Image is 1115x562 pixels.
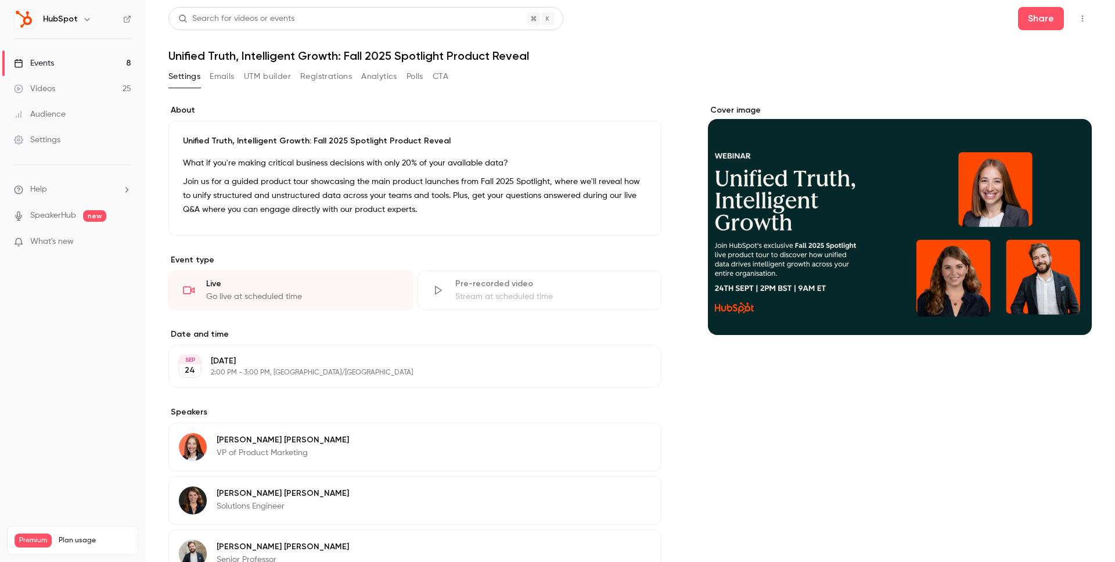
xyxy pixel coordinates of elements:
[15,534,52,547] span: Premium
[178,13,294,25] div: Search for videos or events
[30,183,47,196] span: Help
[418,271,662,310] div: Pre-recorded videoStream at scheduled time
[361,67,397,86] button: Analytics
[179,487,207,514] img: Eveline Wulff
[455,278,648,290] div: Pre-recorded video
[168,476,661,525] div: Eveline Wulff[PERSON_NAME] [PERSON_NAME]Solutions Engineer
[407,67,423,86] button: Polls
[217,541,349,553] p: [PERSON_NAME] [PERSON_NAME]
[14,57,54,69] div: Events
[455,291,648,302] div: Stream at scheduled time
[30,236,74,248] span: What's new
[708,105,1092,116] label: Cover image
[185,365,195,376] p: 24
[168,329,661,340] label: Date and time
[117,237,131,247] iframe: Noticeable Trigger
[217,500,349,512] p: Solutions Engineer
[168,423,661,471] div: Rachel Leist[PERSON_NAME] [PERSON_NAME]VP of Product Marketing
[179,356,200,364] div: SEP
[183,135,647,147] p: Unified Truth, Intelligent Growth: Fall 2025 Spotlight Product Reveal
[43,13,78,25] h6: HubSpot
[217,447,349,459] p: VP of Product Marketing
[168,49,1092,63] h1: Unified Truth, Intelligent Growth: Fall 2025 Spotlight Product Reveal
[183,175,647,217] p: Join us for a guided product tour showcasing the main product launches from Fall 2025 Spotlight, ...
[14,109,66,120] div: Audience
[168,105,661,116] label: About
[217,488,349,499] p: [PERSON_NAME] [PERSON_NAME]
[211,368,600,377] p: 2:00 PM - 3:00 PM, [GEOGRAPHIC_DATA]/[GEOGRAPHIC_DATA]
[300,67,352,86] button: Registrations
[30,210,76,222] a: SpeakerHub
[206,278,398,290] div: Live
[168,406,661,418] label: Speakers
[183,156,647,170] p: What if you're making critical business decisions with only 20% of your available data?
[217,434,349,446] p: [PERSON_NAME] [PERSON_NAME]
[210,67,234,86] button: Emails
[244,67,291,86] button: UTM builder
[433,67,448,86] button: CTA
[211,355,600,367] p: [DATE]
[59,536,131,545] span: Plan usage
[179,433,207,461] img: Rachel Leist
[14,183,131,196] li: help-dropdown-opener
[15,10,33,28] img: HubSpot
[708,105,1092,335] section: Cover image
[14,134,60,146] div: Settings
[14,83,55,95] div: Videos
[1018,7,1064,30] button: Share
[168,271,413,310] div: LiveGo live at scheduled time
[83,210,106,222] span: new
[206,291,398,302] div: Go live at scheduled time
[168,67,200,86] button: Settings
[168,254,661,266] p: Event type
